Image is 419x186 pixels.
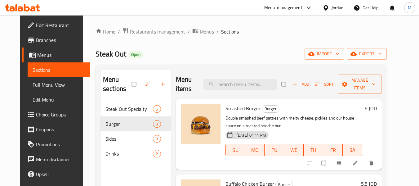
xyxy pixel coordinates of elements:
[28,62,90,77] a: Sections
[153,136,160,142] span: 3
[156,77,171,91] button: Add section
[234,132,269,138] span: [DATE] 01:11 PM
[304,144,323,156] button: TH
[343,76,377,92] span: Manage items
[225,104,261,113] span: Smashed Burger
[176,75,196,93] h2: Menu items
[291,79,311,89] button: Add
[36,36,85,44] span: Branches
[22,107,90,122] a: Choice Groups
[200,28,214,35] span: Menus
[153,151,160,157] span: 2
[105,150,153,157] span: Drinks
[343,144,362,156] button: SA
[278,78,291,90] span: Select section
[284,144,304,156] button: WE
[265,144,284,156] button: TU
[311,79,338,89] span: Sort items
[345,146,360,155] span: SA
[96,28,387,36] nav: breadcrumb
[216,28,219,35] li: /
[36,170,85,178] span: Upsell
[103,75,132,93] h2: Menu sections
[100,116,171,131] div: Burger3
[188,28,190,35] li: /
[347,48,387,60] button: export
[267,146,282,155] span: TU
[352,50,382,58] span: export
[332,4,344,11] div: Jordan
[105,120,153,128] span: Burger
[225,144,245,156] button: SU
[310,50,339,58] span: import
[153,150,161,157] div: items
[287,146,301,155] span: WE
[228,146,243,155] span: SU
[37,51,85,59] span: Menus
[323,144,343,156] button: FR
[22,18,90,33] a: Edit Restaurant
[28,77,90,92] a: Full Menu View
[33,96,85,103] span: Edit Menu
[153,106,160,112] span: 5
[313,79,335,89] button: Sort
[36,111,85,118] span: Choice Groups
[33,81,85,88] span: Full Menu View
[305,48,344,60] button: import
[100,146,171,161] div: Drinks2
[326,146,340,155] span: FR
[22,122,90,137] a: Coupons
[315,81,334,88] span: Sort
[96,28,115,35] a: Home
[291,79,311,89] span: Add item
[33,66,85,74] span: Sections
[129,51,143,58] div: Open
[22,152,90,167] a: Menu disclaimer
[123,28,185,36] a: Restaurants management
[318,157,331,169] span: Select to update
[203,79,277,90] input: search
[105,105,153,113] span: Steak Out Specialty
[408,4,412,11] span: M
[128,78,141,90] span: Select all sections
[100,99,171,164] nav: Menu sections
[28,92,90,107] a: Edit Menu
[352,160,359,166] a: Edit menu item
[22,167,90,182] a: Upsell
[130,28,185,35] span: Restaurants management
[22,33,90,48] a: Branches
[245,144,265,156] button: MO
[153,105,161,113] div: items
[36,126,85,133] span: Coupons
[96,47,126,61] span: Steak Out
[306,146,321,155] span: TH
[332,156,347,170] button: Branch-specific-item
[100,131,171,146] div: Sides3
[338,75,382,94] button: Manage items
[365,104,377,113] h6: 5 JOD
[181,104,221,144] img: Smashed Burger
[105,135,153,143] span: Sides
[264,4,302,11] div: Menu-management
[141,77,156,91] span: Sort sections
[153,135,161,143] div: items
[22,137,90,152] a: Promotions
[153,120,161,128] div: items
[36,21,85,29] span: Edit Restaurant
[118,28,120,35] li: /
[153,121,160,127] span: 3
[292,81,309,88] span: Add
[262,105,279,113] div: Burger
[247,146,262,155] span: MO
[36,141,85,148] span: Promotions
[221,28,239,35] span: Sections
[22,48,90,62] a: Menus
[225,114,362,130] p: Double smashed beef patties with melty cheese, pickles and our house sauce on a toasted brioche bun
[129,52,143,57] span: Open
[364,156,379,170] button: delete
[262,105,279,112] span: Burger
